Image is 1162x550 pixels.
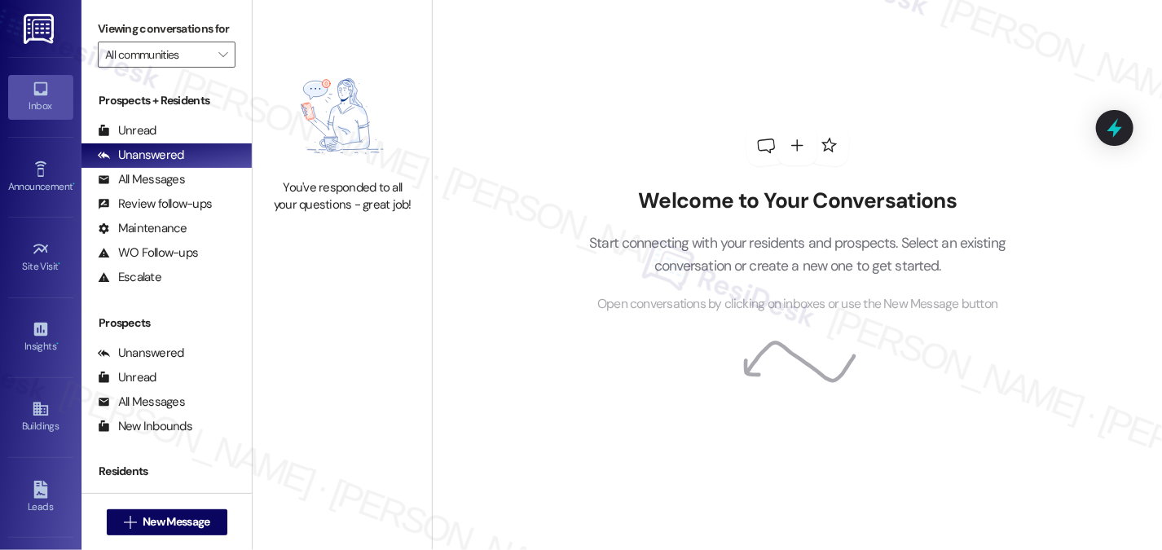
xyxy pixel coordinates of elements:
[98,394,185,411] div: All Messages
[59,258,61,270] span: •
[143,513,209,530] span: New Message
[105,42,209,68] input: All communities
[218,48,227,61] i: 
[56,338,59,350] span: •
[81,315,252,332] div: Prospects
[8,315,73,359] a: Insights •
[81,92,252,109] div: Prospects + Residents
[98,269,161,286] div: Escalate
[98,369,156,386] div: Unread
[98,220,187,237] div: Maintenance
[73,178,75,190] span: •
[98,122,156,139] div: Unread
[8,395,73,439] a: Buildings
[271,61,414,171] img: empty-state
[271,179,414,214] div: You've responded to all your questions - great job!
[8,476,73,520] a: Leads
[565,231,1031,278] p: Start connecting with your residents and prospects. Select an existing conversation or create a n...
[565,188,1031,214] h2: Welcome to Your Conversations
[98,147,184,164] div: Unanswered
[24,14,57,44] img: ResiDesk Logo
[98,171,185,188] div: All Messages
[124,516,136,529] i: 
[8,75,73,119] a: Inbox
[98,345,184,362] div: Unanswered
[597,294,997,315] span: Open conversations by clicking on inboxes or use the New Message button
[8,235,73,279] a: Site Visit •
[98,244,198,262] div: WO Follow-ups
[98,16,235,42] label: Viewing conversations for
[98,418,192,435] div: New Inbounds
[107,509,227,535] button: New Message
[81,463,252,480] div: Residents
[98,196,212,213] div: Review follow-ups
